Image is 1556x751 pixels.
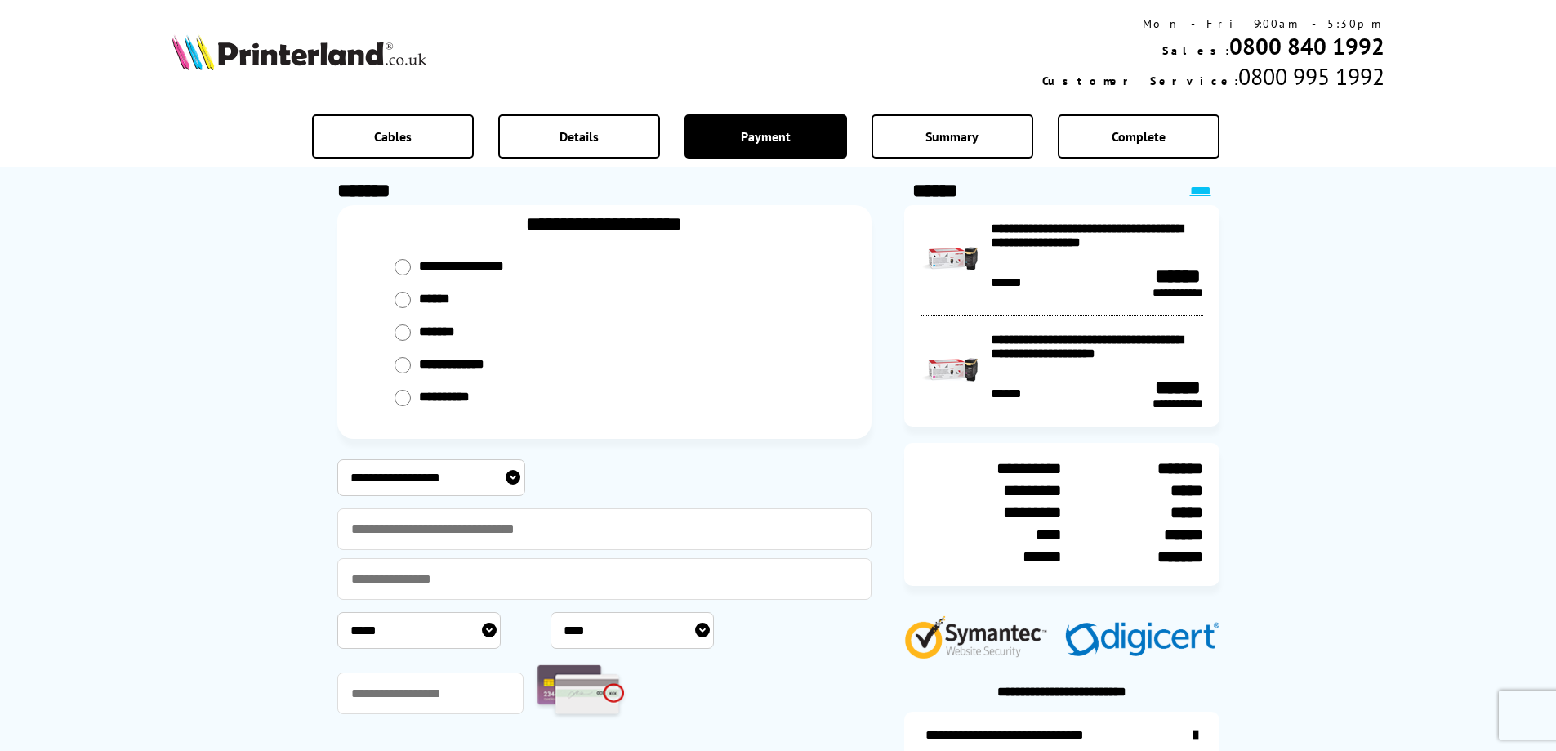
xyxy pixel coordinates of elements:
img: Printerland Logo [172,34,426,70]
span: Cables [374,128,412,145]
span: Complete [1112,128,1166,145]
span: 0800 995 1992 [1238,61,1384,92]
a: 0800 840 1992 [1229,31,1384,61]
div: Mon - Fri 9:00am - 5:30pm [1042,16,1384,31]
span: Summary [925,128,979,145]
span: Details [560,128,599,145]
span: Sales: [1162,43,1229,58]
span: Payment [741,128,791,145]
span: Customer Service: [1042,74,1238,88]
